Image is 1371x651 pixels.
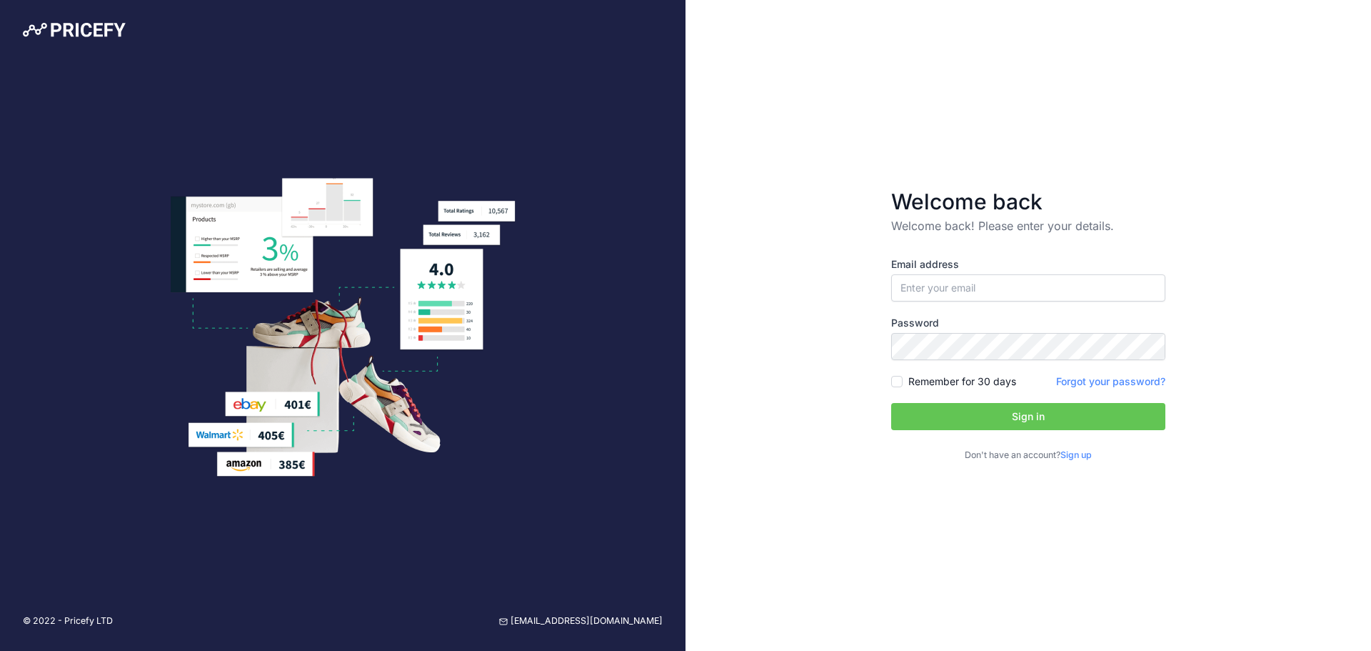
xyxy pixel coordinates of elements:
[891,449,1165,462] p: Don't have an account?
[891,316,1165,330] label: Password
[908,374,1016,389] label: Remember for 30 days
[891,403,1165,430] button: Sign in
[23,23,126,37] img: Pricefy
[499,615,663,628] a: [EMAIL_ADDRESS][DOMAIN_NAME]
[891,257,1165,272] label: Email address
[891,217,1165,234] p: Welcome back! Please enter your details.
[1060,449,1092,460] a: Sign up
[891,274,1165,302] input: Enter your email
[1056,375,1165,387] a: Forgot your password?
[891,189,1165,214] h3: Welcome back
[23,615,113,628] p: © 2022 - Pricefy LTD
